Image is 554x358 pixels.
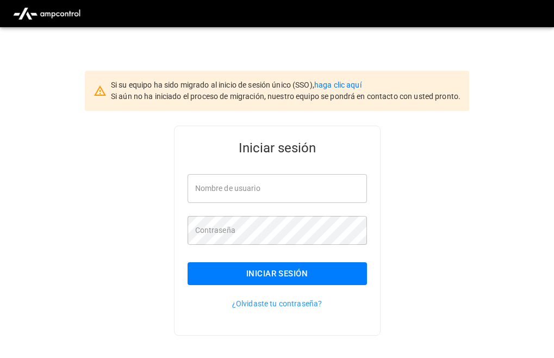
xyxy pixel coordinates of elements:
p: ¿Olvidaste tu contraseña? [188,298,367,309]
a: haga clic aquí [314,81,362,89]
span: Si su equipo ha sido migrado al inicio de sesión único (SSO), [111,81,314,89]
h5: Iniciar sesión [188,139,367,157]
img: ampcontrol.io logo [9,3,85,24]
span: Si aún no ha iniciado el proceso de migración, nuestro equipo se pondrá en contacto con usted pro... [111,92,460,101]
button: Iniciar sesión [188,262,367,285]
